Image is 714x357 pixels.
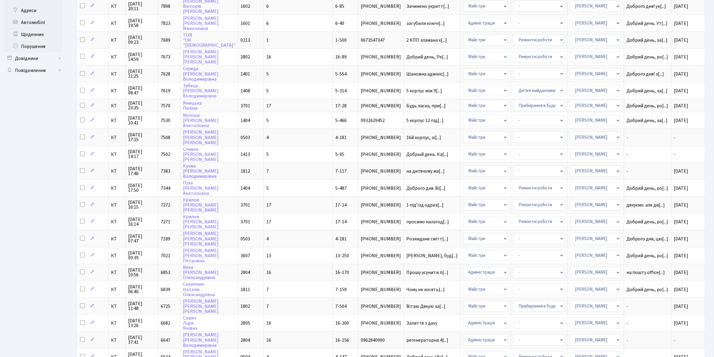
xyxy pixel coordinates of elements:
[335,151,344,158] span: 5-95
[361,88,401,93] span: [PHONE_NUMBER]
[361,103,401,108] span: [PHONE_NUMBER]
[111,4,123,9] span: КТ
[266,71,269,77] span: 5
[335,236,347,242] span: 4-181
[674,3,688,10] span: [DATE]
[111,186,123,191] span: КТ
[240,219,250,225] span: 3701
[161,134,170,141] span: 7508
[406,54,448,60] span: Добрий день, Ре[...]
[674,20,688,27] span: [DATE]
[161,20,170,27] span: 7823
[335,185,347,192] span: 5-487
[626,286,668,293] span: Добрий день, ро[...]
[674,71,688,77] span: [DATE]
[361,4,401,9] span: [PHONE_NUMBER]
[335,202,347,208] span: 17-14
[240,236,250,242] span: 0503
[626,37,668,43] span: Добрий день, за[...]
[266,202,271,208] span: 17
[111,203,123,207] span: КТ
[406,321,458,326] span: Залиття з даху
[335,3,344,10] span: 6-85
[240,117,250,124] span: 1404
[674,303,688,310] span: [DATE]
[335,103,347,109] span: 17-28
[406,117,444,124] span: 5 корпус 12 під[...]
[335,71,347,77] span: 5-554
[266,20,269,27] span: 6
[183,32,235,49] a: ТОВ"ОК"[DEMOGRAPHIC_DATA]"
[335,88,347,94] span: 5-314
[674,103,688,109] span: [DATE]
[240,168,250,174] span: 1812
[335,37,347,43] span: 1-500
[183,15,219,32] a: [PERSON_NAME][PERSON_NAME]Миколаївна
[161,219,170,225] span: 7271
[240,320,250,326] span: 2805
[406,71,449,77] span: Шановна адмініс[...]
[111,321,123,326] span: КТ
[361,21,401,26] span: [PHONE_NUMBER]
[128,1,156,11] span: [DATE] 20:11
[240,134,250,141] span: 0503
[183,146,219,163] a: Сливко[PERSON_NAME][PERSON_NAME]
[183,112,219,129] a: Мулокас[PERSON_NAME]Анатоліївна
[3,64,63,76] a: Повідомлення
[161,168,170,174] span: 7383
[111,169,123,174] span: КТ
[161,303,170,310] span: 6725
[361,135,401,140] span: [PHONE_NUMBER]
[240,269,250,276] span: 2804
[626,152,669,157] span: -
[266,88,269,94] span: 5
[183,298,219,315] a: [PERSON_NAME][PERSON_NAME][PERSON_NAME]
[128,234,156,243] span: [DATE] 07:47
[361,321,401,326] span: [PHONE_NUMBER]
[240,202,250,208] span: 3701
[240,88,250,94] span: 1408
[240,54,250,60] span: 2802
[361,304,401,309] span: [PHONE_NUMBER]
[183,231,219,247] a: [PERSON_NAME][PERSON_NAME][PERSON_NAME]
[161,185,170,192] span: 7344
[266,134,269,141] span: 4
[406,236,448,242] span: Розкидане смітт[...]
[111,72,123,76] span: КТ
[674,219,688,225] span: [DATE]
[183,213,219,230] a: Крилов[PERSON_NAME][PERSON_NAME]
[406,134,441,141] span: 16й корпус, зі[...]
[266,168,269,174] span: 7
[626,269,665,276] span: на пошту office[...]
[161,88,170,94] span: 7619
[361,55,401,59] span: [PHONE_NUMBER]
[111,253,123,258] span: КТ
[361,118,401,123] span: 0932629452
[361,186,401,191] span: [PHONE_NUMBER]
[128,101,156,110] span: [DATE] 23:35
[266,3,269,10] span: 6
[674,134,676,141] span: -
[128,86,156,95] span: [DATE] 08:47
[266,103,271,109] span: 17
[406,88,442,94] span: 5 корпус між 9[...]
[335,269,349,276] span: 16-170
[406,151,448,158] span: Добрый день. Ка[...]
[674,37,688,43] span: [DATE]
[266,185,269,192] span: 5
[111,118,123,123] span: КТ
[128,166,156,176] span: [DATE] 17:46
[626,236,668,242] span: Доброго дня, цю[...]
[3,16,63,28] a: Автомобілі
[111,219,123,224] span: КТ
[335,303,347,310] span: 7-504
[406,3,449,10] span: Зачинено укритт[...]
[626,135,669,140] span: -
[361,338,401,343] span: 0962840990
[240,151,250,158] span: 1413
[361,203,401,207] span: [PHONE_NUMBER]
[161,151,170,158] span: 7502
[183,100,202,112] a: ЯницькаПоліна
[361,38,401,43] span: 0673547347
[626,20,668,27] span: Добрий день. Ут[...]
